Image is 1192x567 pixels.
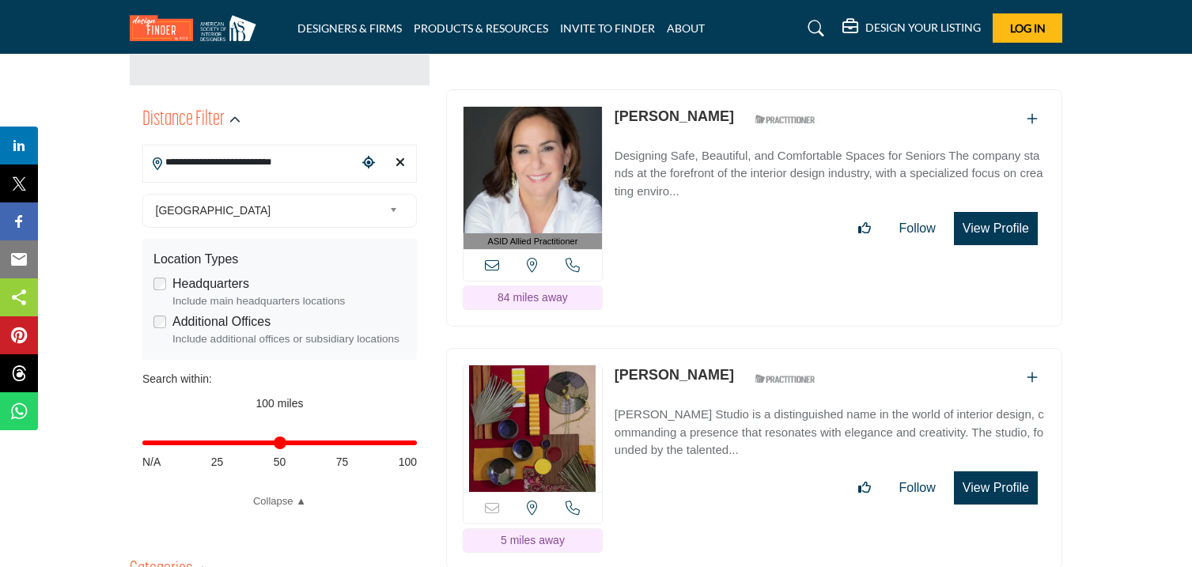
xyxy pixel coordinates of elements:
p: [PERSON_NAME] Studio is a distinguished name in the world of interior design, commanding a presen... [615,406,1046,459]
div: Search within: [142,371,417,387]
a: Collapse ▲ [142,493,417,509]
img: ASID Qualified Practitioners Badge Icon [749,110,820,130]
div: Clear search location [388,146,412,180]
span: 25 [211,454,224,471]
label: Additional Offices [172,312,271,331]
a: [PERSON_NAME] [615,108,734,124]
button: View Profile [954,212,1038,245]
span: N/A [142,454,161,471]
span: 50 [274,454,286,471]
img: Site Logo [130,15,264,41]
span: 100 [399,454,417,471]
a: Designing Safe, Beautiful, and Comfortable Spaces for Seniors The company stands at the forefront... [615,138,1046,201]
a: Add To List [1027,112,1038,126]
span: 100 miles [256,397,304,410]
button: Follow [889,472,946,504]
div: Include additional offices or subsidiary locations [172,331,406,347]
a: [PERSON_NAME] [615,367,734,383]
button: Like listing [848,213,881,244]
img: Ellen Farber [464,107,602,233]
span: 5 miles away [501,534,565,546]
button: Follow [889,213,946,244]
h2: Distance Filter [142,106,225,134]
img: ASID Qualified Practitioners Badge Icon [749,369,820,388]
button: View Profile [954,471,1038,505]
a: DESIGNERS & FIRMS [297,21,402,35]
button: Like listing [848,472,881,504]
h5: DESIGN YOUR LISTING [865,21,981,35]
a: PRODUCTS & RESOURCES [414,21,548,35]
span: Log In [1010,21,1046,35]
p: Ellen Spirer [615,365,734,386]
p: Designing Safe, Beautiful, and Comfortable Spaces for Seniors The company stands at the forefront... [615,147,1046,201]
input: Search Location [143,147,357,178]
span: [GEOGRAPHIC_DATA] [156,201,384,220]
a: Search [793,16,834,41]
a: Add To List [1027,371,1038,384]
button: Log In [993,13,1062,43]
div: DESIGN YOUR LISTING [842,19,981,38]
img: Ellen Spirer [464,365,602,492]
div: Choose your current location [357,146,380,180]
p: Ellen Farber [615,106,734,127]
div: Include main headquarters locations [172,293,406,309]
div: Location Types [153,250,406,269]
a: ABOUT [667,21,705,35]
span: 75 [336,454,349,471]
span: ASID Allied Practitioner [488,235,578,248]
a: INVITE TO FINDER [560,21,655,35]
a: ASID Allied Practitioner [464,107,602,250]
span: 84 miles away [498,291,568,304]
label: Headquarters [172,274,249,293]
a: [PERSON_NAME] Studio is a distinguished name in the world of interior design, commanding a presen... [615,396,1046,459]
